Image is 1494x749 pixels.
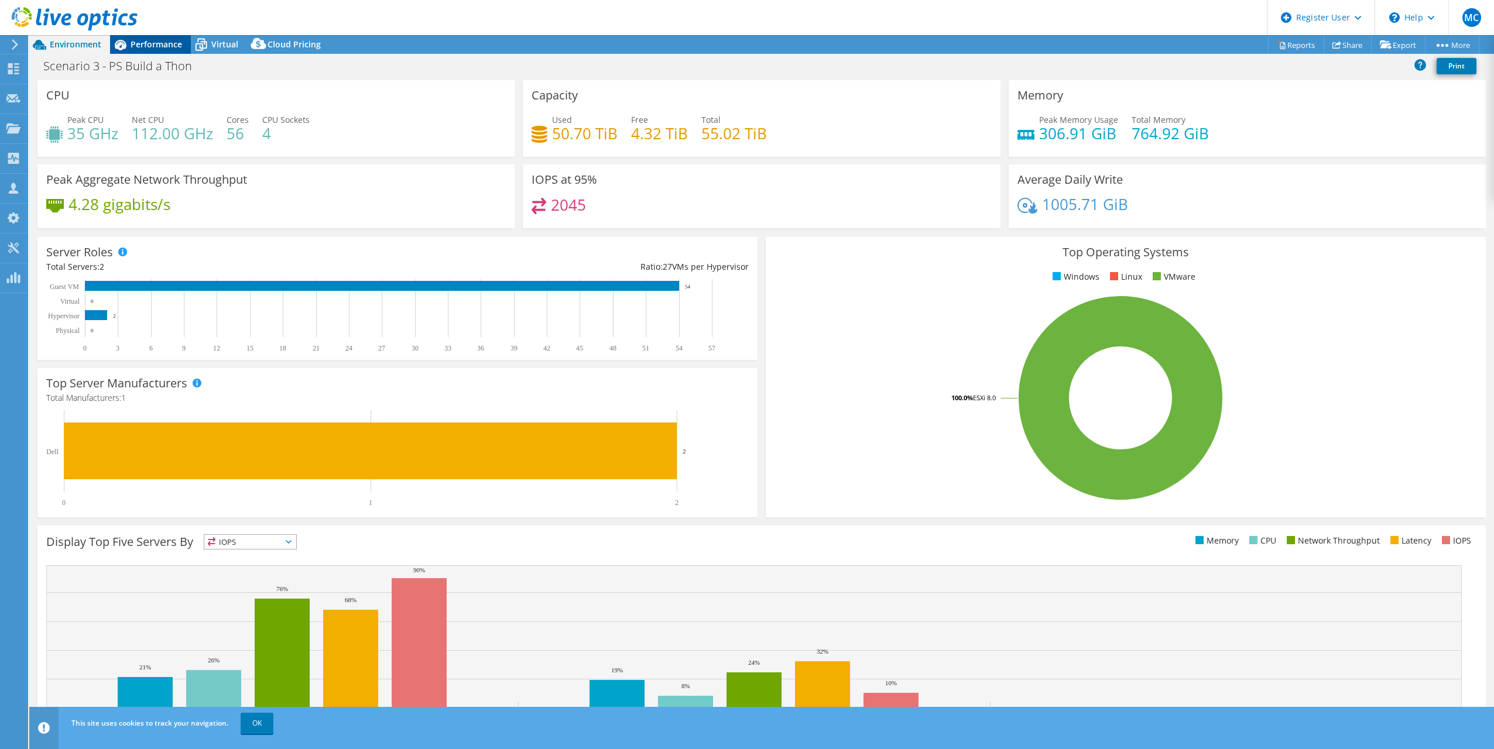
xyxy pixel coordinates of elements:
[83,344,87,352] text: 0
[71,718,228,728] span: This site uses cookies to track your navigation.
[241,713,273,734] a: OK
[675,499,679,507] text: 2
[1246,534,1276,547] li: CPU
[444,344,451,352] text: 33
[551,198,586,211] h4: 2045
[683,448,686,455] text: 2
[398,260,749,273] div: Ratio: VMs per Hypervisor
[663,261,672,272] span: 27
[91,298,94,304] text: 0
[708,344,715,352] text: 57
[113,313,116,319] text: 2
[701,114,721,125] span: Total
[642,344,649,352] text: 51
[38,60,210,73] h1: Scenario 3 - PS Build a Thon
[345,596,357,603] text: 68%
[1107,270,1142,283] li: Linux
[227,127,249,140] h4: 56
[262,114,310,125] span: CPU Sockets
[1017,89,1063,102] h3: Memory
[50,39,101,50] span: Environment
[46,377,187,390] h3: Top Server Manufacturers
[60,297,80,305] text: Virtual
[132,127,213,140] h4: 112.00 GHz
[56,327,80,335] text: Physical
[973,393,996,402] tspan: ESXi 8.0
[532,173,597,186] h3: IOPS at 95%
[1425,36,1479,54] a: More
[378,344,385,352] text: 27
[262,127,310,140] h4: 4
[1437,58,1476,74] a: Print
[246,344,253,352] text: 15
[62,499,66,507] text: 0
[276,585,288,592] text: 76%
[1132,127,1209,140] h4: 764.92 GiB
[1284,534,1380,547] li: Network Throughput
[208,657,220,664] text: 26%
[204,535,296,549] span: IOPS
[552,127,618,140] h4: 50.70 TiB
[67,114,104,125] span: Peak CPU
[67,127,118,140] h4: 35 GHz
[609,344,616,352] text: 48
[48,312,80,320] text: Hypervisor
[345,344,352,352] text: 24
[631,127,688,140] h4: 4.32 TiB
[68,198,170,211] h4: 4.28 gigabits/s
[817,648,828,655] text: 32%
[1039,114,1118,125] span: Peak Memory Usage
[1387,534,1431,547] li: Latency
[543,344,550,352] text: 42
[413,566,425,573] text: 90%
[313,344,320,352] text: 21
[775,246,1477,259] h3: Top Operating Systems
[576,344,583,352] text: 45
[1042,198,1128,211] h4: 1005.71 GiB
[1039,127,1118,140] h4: 306.91 GiB
[1462,8,1481,27] span: MC
[46,89,70,102] h3: CPU
[1017,173,1123,186] h3: Average Daily Write
[1439,534,1471,547] li: IOPS
[116,344,119,352] text: 3
[121,392,126,403] span: 1
[701,127,767,140] h4: 55.02 TiB
[676,344,683,352] text: 54
[1132,114,1185,125] span: Total Memory
[1193,534,1239,547] li: Memory
[50,283,79,291] text: Guest VM
[685,284,691,290] text: 54
[131,39,182,50] span: Performance
[1050,270,1099,283] li: Windows
[1268,36,1324,54] a: Reports
[611,666,623,674] text: 19%
[211,39,238,50] span: Virtual
[412,344,419,352] text: 30
[213,344,220,352] text: 12
[279,344,286,352] text: 18
[631,114,648,125] span: Free
[149,344,153,352] text: 6
[132,114,164,125] span: Net CPU
[477,344,484,352] text: 36
[182,344,186,352] text: 9
[552,114,572,125] span: Used
[1150,270,1195,283] li: VMware
[46,391,749,404] h4: Total Manufacturers:
[268,39,321,50] span: Cloud Pricing
[100,261,104,272] span: 2
[46,173,247,186] h3: Peak Aggregate Network Throughput
[46,246,113,259] h3: Server Roles
[510,344,518,352] text: 39
[46,260,398,273] div: Total Servers:
[681,682,690,689] text: 8%
[369,499,372,507] text: 1
[748,659,760,666] text: 24%
[1371,36,1426,54] a: Export
[91,328,94,334] text: 0
[532,89,578,102] h3: Capacity
[1389,12,1400,23] svg: \n
[227,114,249,125] span: Cores
[951,393,973,402] tspan: 100.0%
